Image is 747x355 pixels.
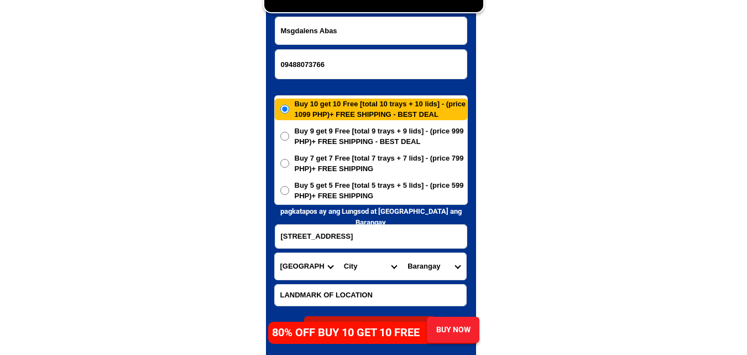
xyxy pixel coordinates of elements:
input: Input phone_number [275,50,467,79]
input: Input LANDMARKOFLOCATION [275,285,466,306]
input: Input address [275,225,467,248]
input: Buy 5 get 5 Free [total 5 trays + 5 lids] - (price 599 PHP)+ FREE SHIPPING [280,186,289,195]
select: Select district [338,253,402,280]
span: Buy 9 get 9 Free [total 9 trays + 9 lids] - (price 999 PHP)+ FREE SHIPPING - BEST DEAL [295,126,467,147]
input: Buy 7 get 7 Free [total 7 trays + 7 lids] - (price 799 PHP)+ FREE SHIPPING [280,159,289,168]
input: Buy 9 get 9 Free [total 9 trays + 9 lids] - (price 999 PHP)+ FREE SHIPPING - BEST DEAL [280,132,289,141]
input: Input full_name [275,17,467,44]
span: Buy 10 get 10 Free [total 10 trays + 10 lids] - (price 1099 PHP)+ FREE SHIPPING - BEST DEAL [295,99,467,120]
h4: 80% OFF BUY 10 GET 10 FREE [272,324,431,341]
select: Select province [275,253,338,280]
span: Buy 5 get 5 Free [total 5 trays + 5 lids] - (price 599 PHP)+ FREE SHIPPING [295,180,467,202]
span: Buy 7 get 7 Free [total 7 trays + 7 lids] - (price 799 PHP)+ FREE SHIPPING [295,153,467,174]
div: BUY NOW [427,324,479,336]
input: Buy 10 get 10 Free [total 10 trays + 10 lids] - (price 1099 PHP)+ FREE SHIPPING - BEST DEAL [280,105,289,114]
select: Select commune [402,253,466,280]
